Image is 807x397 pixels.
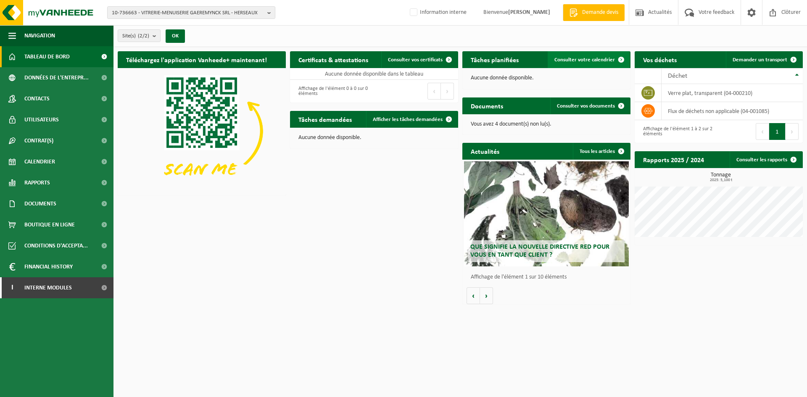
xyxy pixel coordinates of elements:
[550,97,630,114] a: Consulter vos documents
[769,123,786,140] button: 1
[24,67,89,88] span: Données de l'entrepr...
[166,29,185,43] button: OK
[668,73,687,79] span: Déchet
[580,8,620,17] span: Demande devis
[24,151,55,172] span: Calendrier
[373,117,443,122] span: Afficher les tâches demandées
[548,51,630,68] a: Consulter votre calendrier
[639,178,803,182] span: 2025: 5,100 t
[733,57,787,63] span: Demander un transport
[381,51,457,68] a: Consulter vos certificats
[24,235,88,256] span: Conditions d'accepta...
[730,151,802,168] a: Consulter les rapports
[118,29,161,42] button: Site(s)(2/2)
[639,172,803,182] h3: Tonnage
[726,51,802,68] a: Demander un transport
[290,68,458,80] td: Aucune donnée disponible dans le tableau
[24,88,50,109] span: Contacts
[298,135,450,141] p: Aucune donnée disponible.
[388,57,443,63] span: Consulter vos certificats
[462,97,512,114] h2: Documents
[756,123,769,140] button: Previous
[366,111,457,128] a: Afficher les tâches demandées
[471,274,626,280] p: Affichage de l'élément 1 sur 10 éléments
[480,287,493,304] button: Volgende
[554,57,615,63] span: Consulter votre calendrier
[662,84,803,102] td: verre plat, transparent (04-000210)
[662,102,803,120] td: flux de déchets non applicable (04-001085)
[107,6,275,19] button: 10-736663 - VITRERIE-MENUISERIE GAEREMYNCK SRL - HERSEAUX
[427,83,441,100] button: Previous
[122,30,149,42] span: Site(s)
[8,277,16,298] span: I
[563,4,625,21] a: Demande devis
[290,51,377,68] h2: Certificats & attestations
[471,121,622,127] p: Vous avez 4 document(s) non lu(s).
[441,83,454,100] button: Next
[408,6,467,19] label: Information interne
[118,51,275,68] h2: Téléchargez l'application Vanheede+ maintenant!
[24,277,72,298] span: Interne modules
[462,143,508,159] h2: Actualités
[24,256,73,277] span: Financial History
[112,7,264,19] span: 10-736663 - VITRERIE-MENUISERIE GAEREMYNCK SRL - HERSEAUX
[471,75,622,81] p: Aucune donnée disponible.
[294,82,370,100] div: Affichage de l'élément 0 à 0 sur 0 éléments
[470,244,609,258] span: Que signifie la nouvelle directive RED pour vous en tant que client ?
[138,33,149,39] count: (2/2)
[24,25,55,46] span: Navigation
[24,109,59,130] span: Utilisateurs
[786,123,799,140] button: Next
[639,122,715,141] div: Affichage de l'élément 1 à 2 sur 2 éléments
[24,130,53,151] span: Contrat(s)
[118,68,286,194] img: Download de VHEPlus App
[635,51,685,68] h2: Vos déchets
[467,287,480,304] button: Vorige
[24,46,70,67] span: Tableau de bord
[24,172,50,193] span: Rapports
[464,161,629,266] a: Que signifie la nouvelle directive RED pour vous en tant que client ?
[573,143,630,160] a: Tous les articles
[24,214,75,235] span: Boutique en ligne
[290,111,360,127] h2: Tâches demandées
[462,51,527,68] h2: Tâches planifiées
[24,193,56,214] span: Documents
[635,151,712,168] h2: Rapports 2025 / 2024
[557,103,615,109] span: Consulter vos documents
[508,9,550,16] strong: [PERSON_NAME]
